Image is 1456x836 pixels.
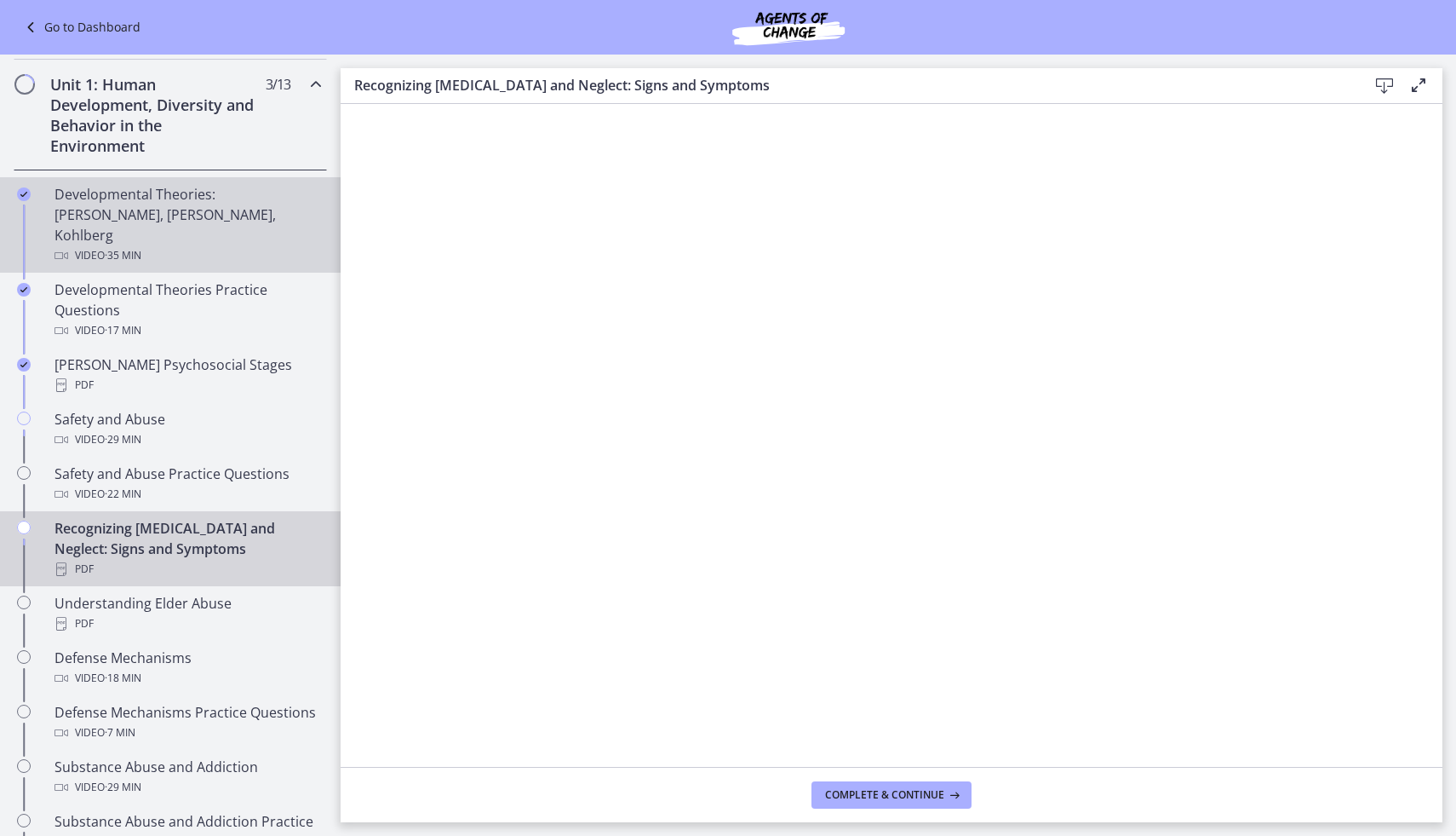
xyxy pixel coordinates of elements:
div: Developmental Theories: [PERSON_NAME], [PERSON_NAME], Kohlberg [54,184,320,266]
span: · 22 min [105,484,141,504]
div: Defense Mechanisms [54,648,320,689]
div: PDF [54,559,320,579]
span: · 29 min [105,777,141,798]
span: · 17 min [105,320,141,341]
div: Video [54,777,320,798]
span: · 35 min [105,245,141,266]
div: Substance Abuse and Addiction [54,757,320,798]
span: 3 / 13 [266,74,290,95]
div: Safety and Abuse Practice Questions [54,464,320,504]
div: Developmental Theories Practice Questions [54,280,320,341]
div: Video [54,245,320,266]
div: PDF [54,375,320,395]
span: · 18 min [105,668,141,689]
h3: Recognizing [MEDICAL_DATA] and Neglect: Signs and Symptoms [354,75,1340,95]
i: Completed [17,358,31,372]
div: Recognizing [MEDICAL_DATA] and Neglect: Signs and Symptoms [54,518,320,579]
div: Defense Mechanisms Practice Questions [54,702,320,743]
i: Completed [17,283,31,297]
div: PDF [54,614,320,634]
h2: Unit 1: Human Development, Diversity and Behavior in the Environment [50,74,258,156]
span: · 29 min [105,430,141,450]
div: [PERSON_NAME] Psychosocial Stages [54,355,320,395]
div: Understanding Elder Abuse [54,593,320,634]
span: · 7 min [105,723,135,743]
img: Agents of Change [686,7,891,48]
span: Complete & continue [825,788,944,802]
div: Video [54,320,320,341]
div: Video [54,723,320,743]
div: Safety and Abuse [54,409,320,450]
a: Go to Dashboard [20,17,140,37]
i: Completed [17,187,31,201]
button: Complete & continue [811,781,972,809]
div: Video [54,668,320,689]
div: Video [54,484,320,504]
div: Video [54,430,320,450]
